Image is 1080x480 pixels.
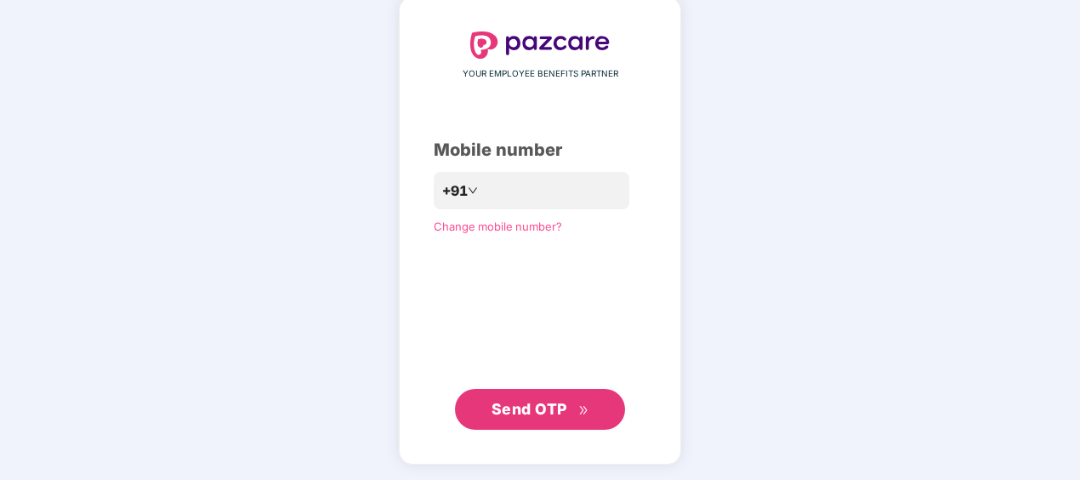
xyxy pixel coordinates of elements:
[434,137,646,163] div: Mobile number
[468,186,478,196] span: down
[442,180,468,202] span: +91
[578,405,589,416] span: double-right
[470,31,610,59] img: logo
[455,389,625,430] button: Send OTPdouble-right
[434,220,562,233] a: Change mobile number?
[463,67,618,81] span: YOUR EMPLOYEE BENEFITS PARTNER
[492,400,567,418] span: Send OTP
